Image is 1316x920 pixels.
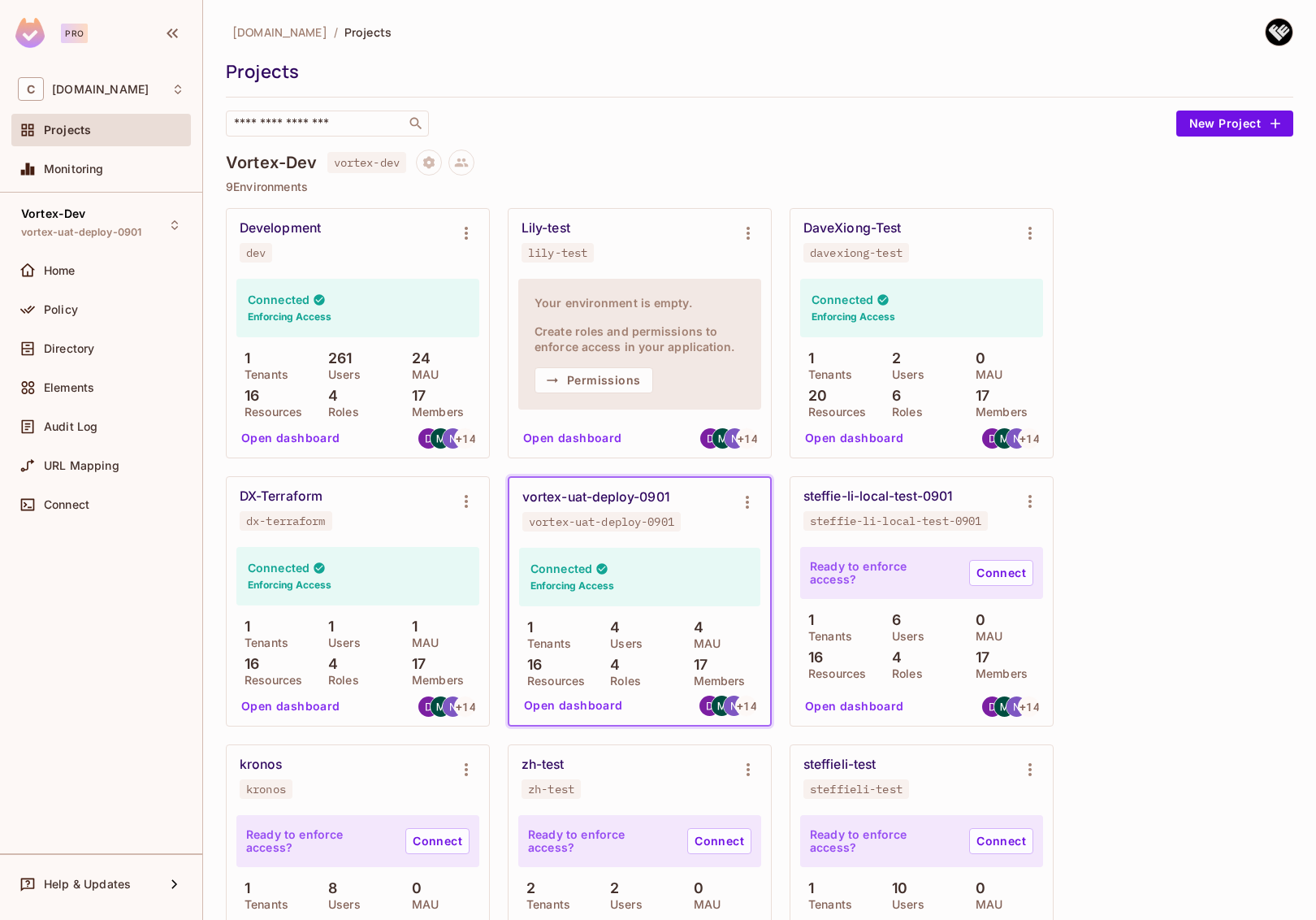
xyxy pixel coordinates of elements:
p: 0 [968,350,985,367]
p: 20 [800,388,827,404]
span: + 14 [738,433,757,445]
div: zh-test [528,783,574,796]
span: Monitoring [44,163,104,176]
h4: Create roles and permissions to enforce access in your application. [535,323,745,354]
p: Tenants [236,368,288,381]
div: vortex-uat-deploy-0901 [529,515,674,528]
p: 4 [320,656,338,672]
span: Connect [44,498,89,511]
p: MAU [686,898,721,911]
p: Roles [884,667,923,680]
span: Help & Updates [44,878,131,891]
p: MAU [968,368,1002,381]
p: 4 [686,619,703,636]
span: Workspace: consoleconnect.com [52,83,149,96]
div: Lily-test [522,220,570,237]
p: Members [968,667,1028,680]
h6: Enforcing Access [530,579,614,593]
span: + 14 [1019,701,1039,713]
p: Members [968,406,1028,419]
span: Project settings [416,158,442,173]
p: 2 [602,880,619,896]
p: 1 [236,880,250,896]
button: Environment settings [1014,217,1046,250]
p: 4 [602,619,620,636]
img: nrao@consoleconnect.com [724,696,744,716]
img: mychen@consoleconnect.com [994,428,1015,449]
div: steffie-li-local-test-0901 [810,514,981,527]
button: Open dashboard [799,694,911,720]
button: Open dashboard [517,693,630,719]
p: 1 [519,619,533,636]
button: Environment settings [450,217,483,250]
p: 1 [800,612,814,628]
p: Roles [320,406,359,419]
p: 2 [518,880,535,896]
p: Members [404,674,464,687]
h6: Enforcing Access [248,310,331,324]
span: Elements [44,381,94,394]
p: 0 [968,612,985,628]
img: mychen@consoleconnect.com [712,696,732,716]
p: Resources [236,674,302,687]
p: 4 [602,657,620,673]
div: steffieli-test [810,783,903,796]
button: Open dashboard [799,426,911,452]
div: Projects [226,59,1285,84]
p: Users [602,637,643,650]
p: 17 [404,656,426,672]
img: hxiong@consoleconnect.com [418,697,439,717]
p: 10 [884,880,907,896]
p: Users [320,898,361,911]
p: Tenants [800,368,852,381]
span: + 14 [1019,433,1039,445]
img: nrao@consoleconnect.com [443,428,463,449]
p: Resources [800,667,866,680]
p: 17 [968,388,989,404]
a: Connect [687,828,751,854]
p: 6 [884,388,901,404]
div: Pro [61,24,88,43]
div: kronos [246,783,286,796]
p: Users [602,898,643,911]
img: nrao@consoleconnect.com [1006,697,1027,717]
span: Projects [44,124,91,137]
p: Roles [602,675,641,688]
p: 2 [884,350,901,367]
p: 4 [884,649,902,666]
p: 9 Environments [226,180,1293,193]
p: MAU [968,630,1002,643]
p: Roles [884,406,923,419]
span: Audit Log [44,420,97,433]
h4: Connected [248,560,310,575]
span: Home [44,264,76,277]
p: Users [320,368,361,381]
div: DX-Terraform [240,488,323,505]
button: Environment settings [732,217,764,250]
div: steffieli-test [803,757,876,773]
div: vortex-uat-deploy-0901 [522,489,670,506]
p: 16 [236,388,259,404]
li: / [334,24,338,40]
p: 0 [686,880,703,896]
p: Tenants [236,636,288,649]
img: hxiong@consoleconnect.com [982,697,1002,717]
button: Permissions [535,367,653,393]
p: MAU [404,636,439,649]
img: mychen@consoleconnect.com [431,428,451,449]
button: New Project [1176,111,1293,137]
button: Environment settings [450,753,483,786]
div: dev [246,246,266,259]
p: 17 [968,649,989,666]
div: steffie-li-local-test-0901 [803,488,953,505]
p: 6 [884,612,901,628]
p: 17 [404,388,426,404]
p: Members [404,406,464,419]
div: zh-test [522,757,565,773]
span: Policy [44,303,78,316]
img: mychen@consoleconnect.com [431,697,451,717]
p: Tenants [519,637,571,650]
span: Projects [344,24,392,40]
h6: Enforcing Access [812,310,895,324]
p: 1 [320,618,334,635]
